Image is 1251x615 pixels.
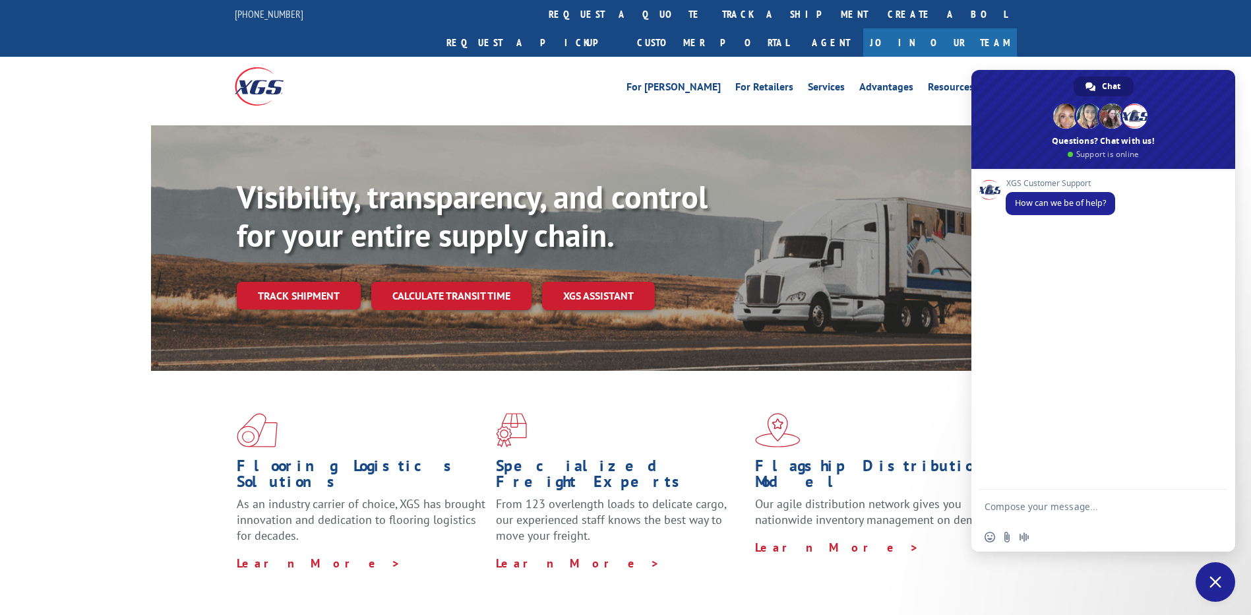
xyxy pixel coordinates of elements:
[237,413,278,447] img: xgs-icon-total-supply-chain-intelligence-red
[755,496,998,527] span: Our agile distribution network gives you nationwide inventory management on demand.
[496,413,527,447] img: xgs-icon-focused-on-flooring-red
[1074,77,1134,96] a: Chat
[755,413,801,447] img: xgs-icon-flagship-distribution-model-red
[1002,532,1012,542] span: Send a file
[627,28,799,57] a: Customer Portal
[626,82,721,96] a: For [PERSON_NAME]
[985,490,1196,523] textarea: Compose your message...
[799,28,863,57] a: Agent
[496,496,745,555] p: From 123 overlength loads to delicate cargo, our experienced staff knows the best way to move you...
[496,458,745,496] h1: Specialized Freight Experts
[371,282,532,310] a: Calculate transit time
[437,28,627,57] a: Request a pickup
[496,556,660,571] a: Learn More >
[1006,179,1115,188] span: XGS Customer Support
[928,82,974,96] a: Resources
[237,282,361,309] a: Track shipment
[808,82,845,96] a: Services
[859,82,913,96] a: Advantages
[237,176,708,255] b: Visibility, transparency, and control for your entire supply chain.
[1196,562,1235,602] a: Close chat
[755,540,919,555] a: Learn More >
[237,556,401,571] a: Learn More >
[755,458,1004,496] h1: Flagship Distribution Model
[735,82,793,96] a: For Retailers
[235,7,303,20] a: [PHONE_NUMBER]
[1102,77,1120,96] span: Chat
[985,532,995,542] span: Insert an emoji
[237,496,485,543] span: As an industry carrier of choice, XGS has brought innovation and dedication to flooring logistics...
[237,458,486,496] h1: Flooring Logistics Solutions
[1019,532,1029,542] span: Audio message
[863,28,1017,57] a: Join Our Team
[1015,197,1106,209] span: How can we be of help?
[542,282,655,310] a: XGS ASSISTANT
